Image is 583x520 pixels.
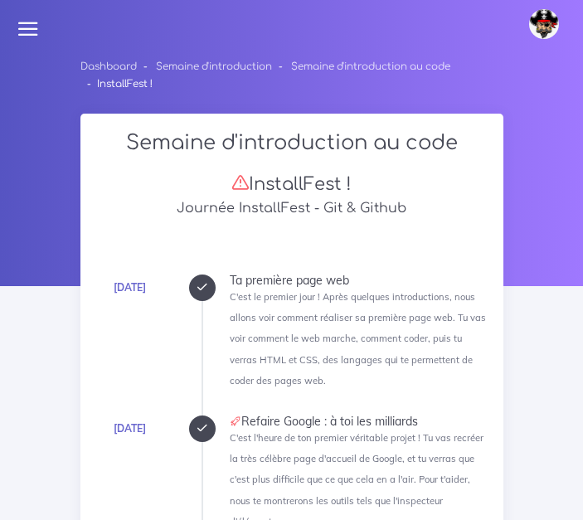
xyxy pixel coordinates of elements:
[114,281,146,294] a: [DATE]
[529,9,559,39] img: avatar
[98,173,486,195] h3: InstallFest !
[114,422,146,435] a: [DATE]
[80,75,153,93] li: InstallFest !
[156,61,272,72] a: Semaine d'introduction
[291,61,450,72] a: Semaine d'introduction au code
[80,61,137,72] a: Dashboard
[230,291,486,386] small: C'est le premier jour ! Après quelques introductions, nous allons voir comment réaliser sa premiè...
[98,201,486,216] h5: Journée InstallFest - Git & Github
[230,275,486,286] div: Ta première page web
[230,416,486,427] div: Refaire Google : à toi les milliards
[98,131,486,155] h2: Semaine d'introduction au code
